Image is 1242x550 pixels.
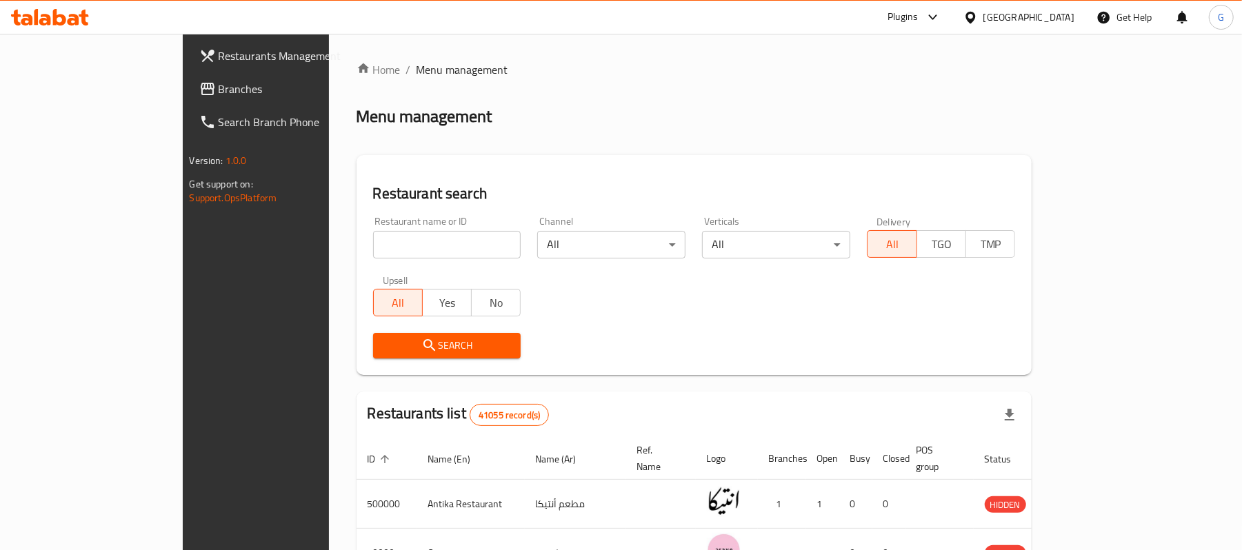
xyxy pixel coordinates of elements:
[806,480,839,529] td: 1
[985,496,1026,513] div: HIDDEN
[917,230,966,258] button: TGO
[758,480,806,529] td: 1
[917,442,957,475] span: POS group
[422,289,472,316] button: Yes
[965,230,1015,258] button: TMP
[702,231,850,258] div: All
[379,293,417,313] span: All
[471,289,521,316] button: No
[417,480,525,529] td: Antika Restaurant
[537,231,685,258] div: All
[873,234,911,254] span: All
[536,451,594,467] span: Name (Ar)
[923,234,961,254] span: TGO
[188,72,390,105] a: Branches
[872,480,905,529] td: 0
[477,293,515,313] span: No
[470,404,549,426] div: Total records count
[226,152,247,170] span: 1.0.0
[839,438,872,480] th: Busy
[1218,10,1224,25] span: G
[188,105,390,139] a: Search Branch Phone
[368,403,550,426] h2: Restaurants list
[357,105,492,128] h2: Menu management
[758,438,806,480] th: Branches
[470,409,548,422] span: 41055 record(s)
[806,438,839,480] th: Open
[637,442,679,475] span: Ref. Name
[190,152,223,170] span: Version:
[696,438,758,480] th: Logo
[985,451,1030,467] span: Status
[428,293,466,313] span: Yes
[219,48,379,64] span: Restaurants Management
[872,438,905,480] th: Closed
[985,497,1026,513] span: HIDDEN
[428,451,489,467] span: Name (En)
[384,337,510,354] span: Search
[357,61,1032,78] nav: breadcrumb
[190,175,253,193] span: Get support on:
[190,189,277,207] a: Support.OpsPlatform
[867,230,917,258] button: All
[406,61,411,78] li: /
[373,289,423,316] button: All
[707,484,741,518] img: Antika Restaurant
[368,451,394,467] span: ID
[219,114,379,130] span: Search Branch Phone
[888,9,918,26] div: Plugins
[972,234,1010,254] span: TMP
[188,39,390,72] a: Restaurants Management
[839,480,872,529] td: 0
[219,81,379,97] span: Branches
[383,275,408,285] label: Upsell
[417,61,508,78] span: Menu management
[983,10,1074,25] div: [GEOGRAPHIC_DATA]
[993,398,1026,431] div: Export file
[373,183,1016,204] h2: Restaurant search
[525,480,626,529] td: مطعم أنتيكا
[877,216,911,226] label: Delivery
[373,333,521,358] button: Search
[373,231,521,258] input: Search for restaurant name or ID..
